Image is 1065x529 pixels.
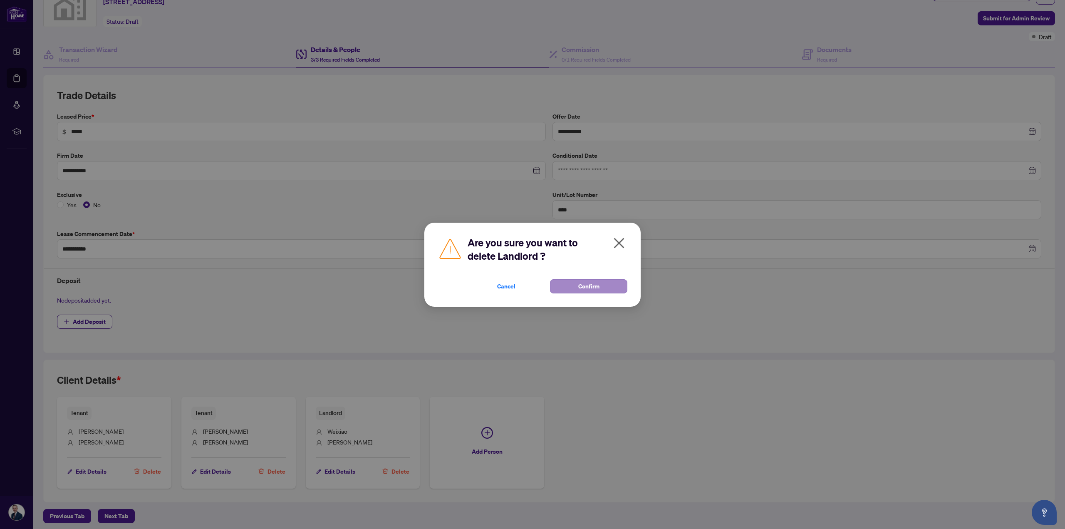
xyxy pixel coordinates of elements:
[468,279,545,293] button: Cancel
[438,236,463,261] img: Caution Icon
[497,280,515,293] span: Cancel
[468,236,627,263] h2: Are you sure you want to delete Landlord ?
[612,236,626,250] span: close
[1032,500,1057,525] button: Open asap
[578,280,599,293] span: Confirm
[550,279,627,293] button: Confirm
